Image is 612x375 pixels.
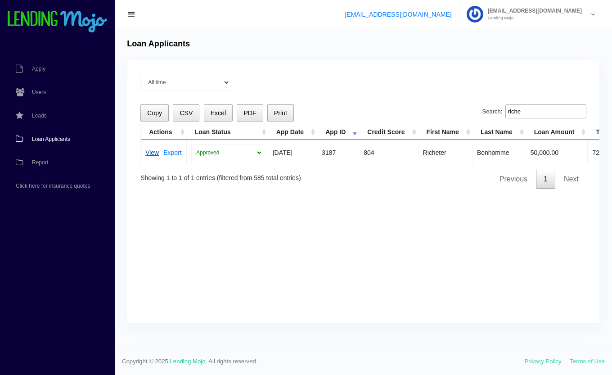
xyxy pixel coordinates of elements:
[145,149,159,156] a: View
[472,140,526,165] td: Bonhomme
[187,124,268,140] th: Loan Status: activate to sort column ascending
[140,104,169,122] button: Copy
[317,124,359,140] th: App ID: activate to sort column ascending
[472,124,526,140] th: Last Name: activate to sort column ascending
[204,104,233,122] button: Excel
[492,170,535,189] a: Previous
[505,104,586,119] input: Search:
[483,16,582,20] small: Lending Mojo
[243,109,256,117] span: PDF
[274,109,287,117] span: Print
[267,104,294,122] button: Print
[526,140,588,165] td: 50,000.00
[180,109,193,117] span: CSV
[556,170,586,189] a: Next
[141,124,187,140] th: Actions: activate to sort column ascending
[483,8,582,14] span: [EMAIL_ADDRESS][DOMAIN_NAME]
[359,124,418,140] th: Credit Score: activate to sort column ascending
[32,90,46,95] span: Users
[418,140,472,165] td: Richeter
[268,140,317,165] td: [DATE]
[536,170,555,189] a: 1
[32,113,47,118] span: Leads
[525,358,562,365] a: Privacy Policy
[268,124,317,140] th: App Date: activate to sort column ascending
[127,39,190,49] h4: Loan Applicants
[482,104,586,119] label: Search:
[16,183,90,189] span: Click here for insurance quotes
[359,140,418,165] td: 804
[147,109,162,117] span: Copy
[345,11,451,18] a: [EMAIL_ADDRESS][DOMAIN_NAME]
[173,104,199,122] button: CSV
[526,124,588,140] th: Loan Amount: activate to sort column ascending
[163,149,181,156] a: Export
[467,6,483,23] img: Profile image
[32,160,48,165] span: Report
[211,109,226,117] span: Excel
[140,168,301,183] div: Showing 1 to 1 of 1 entries (filtered from 585 total entries)
[237,104,263,122] button: PDF
[170,358,206,365] a: Lending Mojo
[32,136,70,142] span: Loan Applicants
[570,358,605,365] a: Terms of Use
[122,357,525,366] span: Copyright © 2025. . All rights reserved.
[7,11,108,33] img: logo-small.png
[418,124,472,140] th: First Name: activate to sort column ascending
[317,140,359,165] td: 3187
[32,66,45,72] span: Apply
